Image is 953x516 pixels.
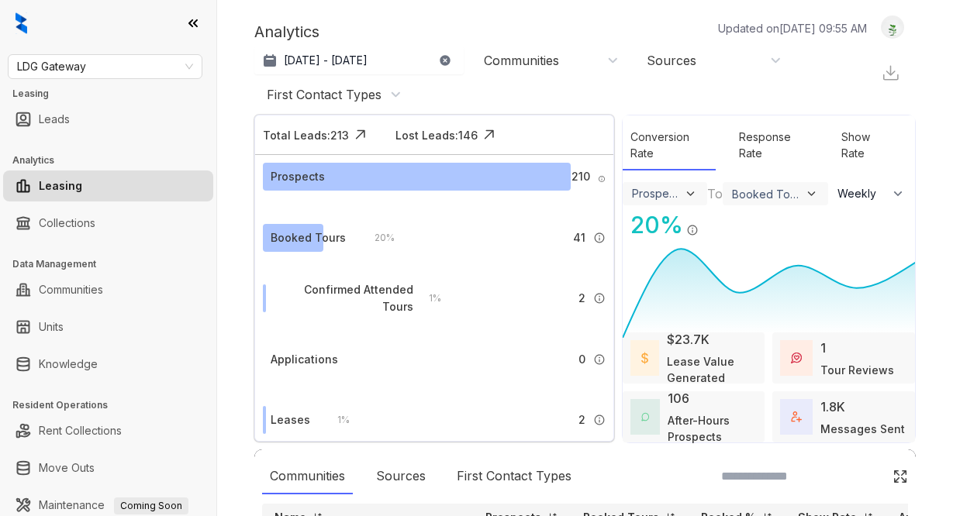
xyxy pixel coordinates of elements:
img: Click Icon [893,469,908,484]
div: 20 % [623,208,683,243]
h3: Leasing [12,87,216,101]
p: Analytics [254,20,319,43]
h3: Data Management [12,257,216,271]
h3: Analytics [12,153,216,167]
div: Show Rate [834,121,899,170]
div: Communities [262,459,353,494]
img: Click Icon [349,123,372,146]
span: 210 [571,168,590,185]
p: [DATE] - [DATE] [284,53,368,68]
span: 0 [578,351,585,368]
div: Lost Leads: 146 [395,127,478,143]
img: Info [593,292,606,304]
li: Units [3,311,213,342]
img: ViewFilterArrow [683,187,698,201]
img: TourReviews [791,353,802,363]
span: LDG Gateway [17,55,193,78]
li: Leads [3,104,213,135]
a: Leasing [39,170,82,201]
span: Coming Soon [114,497,188,514]
li: Move Outs [3,452,213,483]
div: Lease Value Generated [667,353,757,386]
img: Download [881,64,900,83]
li: Collections [3,208,213,239]
img: Click Icon [478,123,501,146]
img: Click Icon [699,210,722,233]
button: Weekly [828,180,915,208]
div: 1 % [322,411,350,428]
img: ViewFilterArrow [804,187,819,201]
li: Communities [3,274,213,305]
div: First Contact Types [449,459,579,494]
a: Move Outs [39,452,95,483]
div: Communities [484,52,559,69]
div: Messages Sent [820,421,905,437]
div: Prospects [632,187,681,200]
div: Sources [368,459,433,494]
div: Confirmed Attended Tours [271,281,413,315]
img: TotalFum [791,411,802,422]
div: First Contact Types [267,86,382,103]
img: Info [686,224,699,236]
img: Info [598,175,606,183]
img: LeaseValue [641,352,649,365]
div: Prospects [271,168,325,185]
img: AfterHoursConversations [641,412,649,421]
li: Knowledge [3,349,213,380]
img: SearchIcon [860,470,873,483]
div: 1 % [413,290,441,307]
a: Collections [39,208,95,239]
button: [DATE] - [DATE] [254,46,464,74]
div: Leases [271,411,310,428]
div: Applications [271,351,338,368]
div: Tour Reviews [820,362,894,378]
div: Sources [647,52,696,69]
div: 20 % [359,229,395,246]
div: Conversion Rate [623,121,716,170]
h3: Resident Operations [12,398,216,412]
img: logo [16,12,27,34]
img: Info [593,414,606,426]
li: Rent Collections [3,415,213,446]
span: Weekly [837,186,885,201]
span: 2 [578,290,585,307]
div: Response Rate [731,121,818,170]
p: Updated on [DATE] 09:55 AM [718,20,867,36]
a: Communities [39,274,103,305]
div: Total Leads: 213 [263,127,349,143]
div: Booked Tours [271,229,346,246]
div: To [707,184,723,203]
div: $23.7K [667,330,710,349]
span: 41 [573,229,585,246]
div: After-Hours Prospects [668,412,757,445]
a: Units [39,311,64,342]
span: 2 [578,411,585,428]
a: Knowledge [39,349,98,380]
div: Booked Tours [732,187,801,201]
li: Leasing [3,170,213,201]
div: 1.8K [820,397,845,416]
img: Info [593,353,606,366]
a: Rent Collections [39,415,122,446]
img: UserAvatar [882,19,903,36]
div: 1 [820,339,826,357]
img: Info [593,232,606,244]
a: Leads [39,104,70,135]
div: 106 [668,389,689,408]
